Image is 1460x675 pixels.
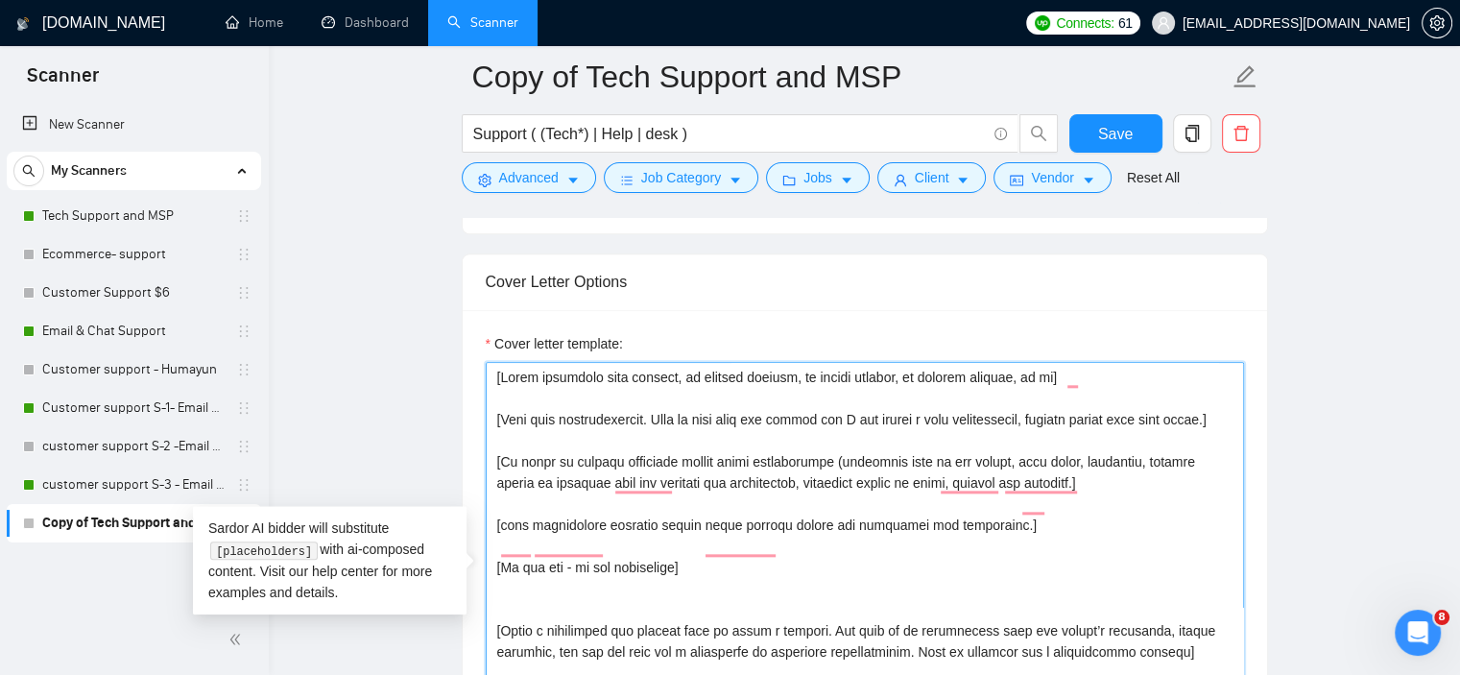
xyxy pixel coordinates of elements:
a: setting [1422,15,1452,31]
code: [placeholders] [210,542,317,561]
span: Connects: [1056,12,1113,34]
button: setting [1422,8,1452,38]
span: Client [915,167,949,188]
span: caret-down [956,173,969,187]
a: Email & Chat Support [42,312,225,350]
span: setting [1423,15,1451,31]
span: Vendor [1031,167,1073,188]
div: Cover Letter Options [486,254,1244,309]
a: Customer Support $6 [42,274,225,312]
span: user [894,173,907,187]
a: searchScanner [447,14,518,31]
a: Ecommerce- support [42,235,225,274]
a: customer support S-3 - Email & Chat Support(Umair) [42,466,225,504]
span: Jobs [803,167,832,188]
span: caret-down [1082,173,1095,187]
img: logo [16,9,30,39]
span: caret-down [566,173,580,187]
span: delete [1223,125,1259,142]
span: bars [620,173,634,187]
span: Job Category [641,167,721,188]
span: Save [1098,122,1133,146]
span: idcard [1010,173,1023,187]
span: holder [236,400,251,416]
span: My Scanners [51,152,127,190]
button: settingAdvancedcaret-down [462,162,596,193]
button: idcardVendorcaret-down [993,162,1111,193]
a: customer support S-2 -Email & Chat Support (Bulla) [42,427,225,466]
span: setting [478,173,491,187]
a: Customer support S-1- Email & Chat Support [42,389,225,427]
a: Customer support - Humayun [42,350,225,389]
button: userClientcaret-down [877,162,987,193]
a: help center [312,564,378,579]
span: 8 [1434,610,1449,625]
span: search [1020,125,1057,142]
span: Scanner [12,61,114,102]
span: caret-down [840,173,853,187]
span: double-left [228,630,248,649]
button: folderJobscaret-down [766,162,870,193]
button: search [1019,114,1058,153]
a: dashboardDashboard [322,14,409,31]
span: user [1157,16,1170,30]
span: holder [236,439,251,454]
span: holder [236,324,251,339]
input: Search Freelance Jobs... [473,122,986,146]
span: search [14,164,43,178]
div: Sardor AI bidder will substitute with ai-composed content. Visit our for more examples and details. [193,506,467,615]
span: info-circle [994,128,1007,140]
span: holder [236,285,251,301]
a: homeHome [226,14,283,31]
img: upwork-logo.png [1035,15,1050,31]
button: delete [1222,114,1260,153]
span: folder [782,173,796,187]
a: Reset All [1127,167,1180,188]
button: copy [1173,114,1211,153]
input: Scanner name... [472,53,1229,101]
li: My Scanners [7,152,261,542]
span: holder [236,477,251,493]
button: search [13,156,44,186]
button: Save [1069,114,1162,153]
li: New Scanner [7,106,261,144]
span: 61 [1118,12,1133,34]
span: caret-down [729,173,742,187]
span: copy [1174,125,1210,142]
span: Advanced [499,167,559,188]
button: barsJob Categorycaret-down [604,162,758,193]
span: holder [236,362,251,377]
a: Copy of Tech Support and MSP [42,504,225,542]
span: holder [236,247,251,262]
span: edit [1233,64,1257,89]
a: New Scanner [22,106,246,144]
label: Cover letter template: [486,333,623,354]
a: Tech Support and MSP [42,197,225,235]
iframe: Intercom live chat [1395,610,1441,656]
span: holder [236,208,251,224]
